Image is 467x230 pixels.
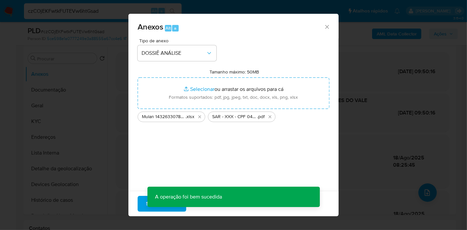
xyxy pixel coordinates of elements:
[142,50,206,56] span: DOSSIÊ ANÁLISE
[324,24,330,30] button: Fechar
[138,45,216,61] button: DOSSIÊ ANÁLISE
[257,114,265,120] span: .pdf
[139,38,218,43] span: Tipo de anexo
[174,25,176,31] span: a
[186,114,194,120] span: .xlsx
[142,114,186,120] span: Mulan 1432633078_2025_08_18_07_42_52
[266,113,274,121] button: Excluir SAR - XXX - CPF 04413961358 - FRANCISCO DEARVOLI GOMES DO VALE.pdf
[166,25,171,31] span: Alt
[146,197,178,211] span: Subir arquivo
[138,21,163,32] span: Anexos
[196,113,204,121] button: Excluir Mulan 1432633078_2025_08_18_07_42_52.xlsx
[147,187,230,207] p: A operação foi bem sucedida
[138,109,329,122] ul: Arquivos selecionados
[138,196,186,212] button: Subir arquivo
[197,197,219,211] span: Cancelar
[212,114,257,120] span: SAR - XXX - CPF 04413961358 - [PERSON_NAME] GOMES DO VALE
[210,69,259,75] label: Tamanho máximo: 50MB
